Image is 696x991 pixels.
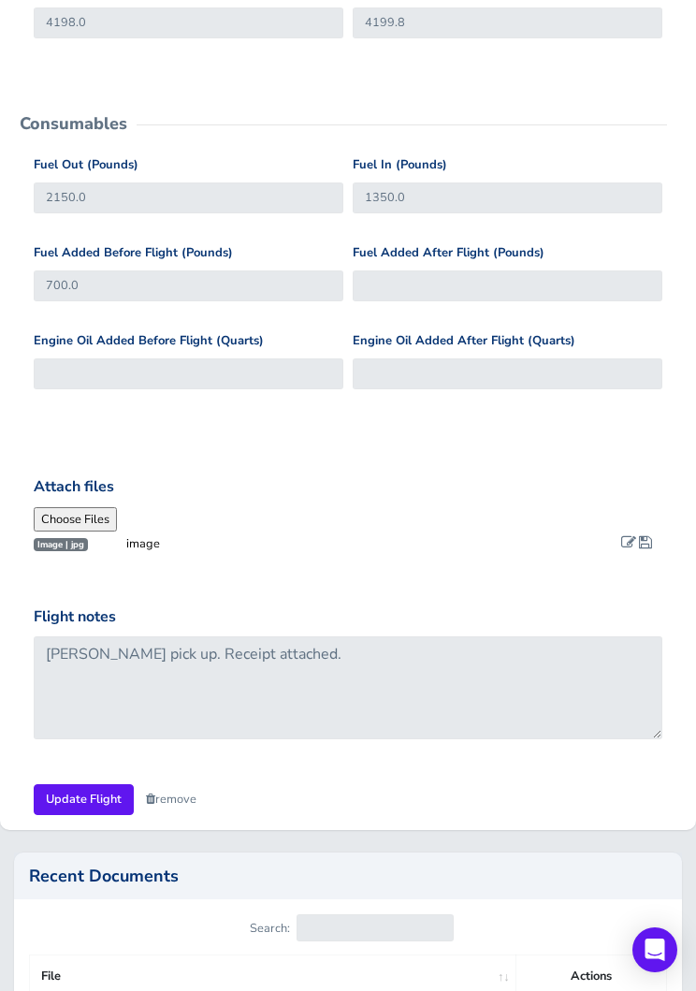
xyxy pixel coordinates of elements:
[353,155,447,175] label: Fuel In (Pounds)
[297,914,454,941] input: Search:
[29,867,667,884] h2: Recent Documents
[353,331,575,351] label: Engine Oil Added After Flight (Quarts)
[34,331,264,351] label: Engine Oil Added Before Flight (Quarts)
[34,475,114,500] label: Attach files
[146,791,196,808] a: remove
[20,115,127,132] h2: Consumables
[34,605,116,630] label: Flight notes
[632,927,677,972] div: Open Intercom Messenger
[34,784,134,815] input: Update Flight
[34,636,662,739] textarea: [PERSON_NAME] pick up. Receipt attached.
[34,155,138,175] label: Fuel Out (Pounds)
[34,243,233,263] label: Fuel Added Before Flight (Pounds)
[250,914,453,941] label: Search:
[34,538,88,551] span: Image | jpg
[353,243,544,263] label: Fuel Added After Flight (Pounds)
